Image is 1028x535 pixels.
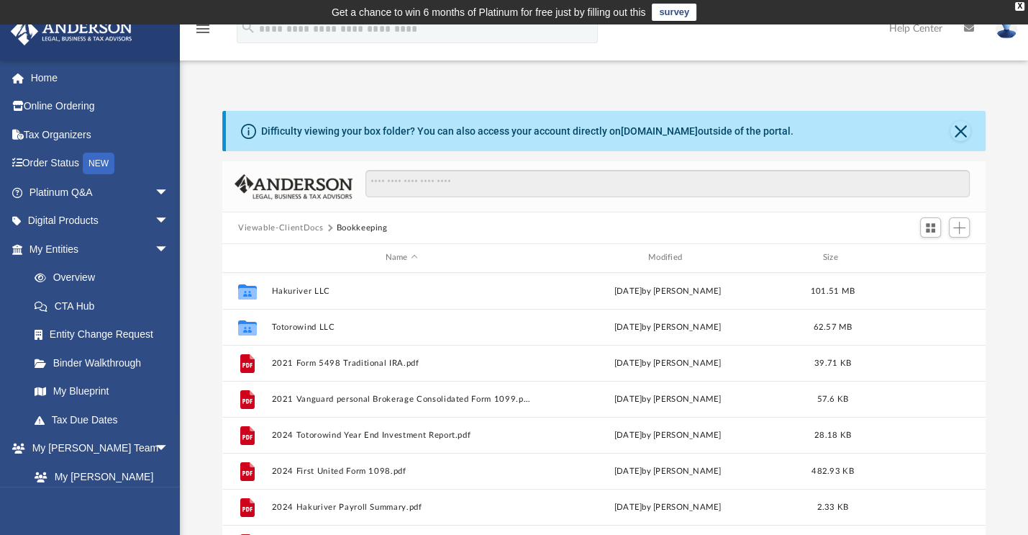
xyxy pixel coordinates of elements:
a: Home [10,63,191,92]
div: [DATE] by [PERSON_NAME] [537,392,797,405]
input: Search files and folders [365,170,970,197]
div: [DATE] by [PERSON_NAME] [537,356,797,369]
button: 2024 Hakuriver Payroll Summary.pdf [271,503,531,512]
div: [DATE] by [PERSON_NAME] [537,284,797,297]
div: [DATE] by [PERSON_NAME] [537,500,797,513]
div: [DATE] by [PERSON_NAME] [537,320,797,333]
i: search [240,19,256,35]
div: NEW [83,153,114,174]
a: My Blueprint [20,377,183,406]
button: Hakuriver LLC [271,287,531,296]
span: 2.33 KB [817,503,849,511]
div: Difficulty viewing your box folder? You can also access your account directly on outside of the p... [261,124,793,139]
span: arrow_drop_down [155,235,183,264]
a: My Entitiesarrow_drop_down [10,235,191,264]
a: survey [652,4,696,21]
button: 2021 Form 5498 Traditional IRA.pdf [271,359,531,368]
button: Add [949,217,970,238]
button: Totorowind LLC [271,323,531,332]
button: Close [950,121,970,141]
button: Viewable-ClientDocs [238,222,323,235]
span: 482.93 KB [811,467,853,475]
div: id [868,251,968,264]
span: 101.51 MB [811,287,855,295]
button: Bookkeeping [337,222,388,235]
img: User Pic [996,18,1017,39]
div: Get a chance to win 6 months of Platinum for free just by filling out this [332,4,646,21]
span: 62.57 MB [813,323,852,331]
a: Tax Organizers [10,120,191,149]
span: arrow_drop_down [155,178,183,207]
a: My [PERSON_NAME] Team [20,462,176,508]
i: menu [194,20,211,37]
div: [DATE] by [PERSON_NAME] [537,464,797,477]
div: Size [804,251,861,264]
a: Order StatusNEW [10,149,191,179]
a: Platinum Q&Aarrow_drop_down [10,178,191,207]
span: 39.71 KB [814,359,851,367]
a: Digital Productsarrow_drop_down [10,207,191,235]
span: arrow_drop_down [155,434,183,464]
button: 2021 Vanguard personal Brokerage Consolidated Form 1099.pdf [271,395,531,404]
a: [DOMAIN_NAME] [621,125,698,137]
a: Entity Change Request [20,320,191,349]
button: 2024 First United Form 1098.pdf [271,467,531,476]
div: close [1015,2,1024,11]
a: Online Ordering [10,92,191,121]
div: [DATE] by [PERSON_NAME] [537,428,797,441]
div: id [229,251,265,264]
button: 2024 Totorowind Year End Investment Report.pdf [271,431,531,440]
img: Anderson Advisors Platinum Portal [6,17,137,45]
a: My [PERSON_NAME] Teamarrow_drop_down [10,434,183,463]
div: Name [270,251,531,264]
a: Overview [20,264,191,292]
span: 57.6 KB [817,395,849,403]
a: CTA Hub [20,292,191,320]
div: Modified [537,251,798,264]
a: Tax Due Dates [20,405,191,434]
span: arrow_drop_down [155,207,183,236]
a: Binder Walkthrough [20,349,191,377]
span: 28.18 KB [814,431,851,439]
a: menu [194,27,211,37]
button: Switch to Grid View [920,217,942,238]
